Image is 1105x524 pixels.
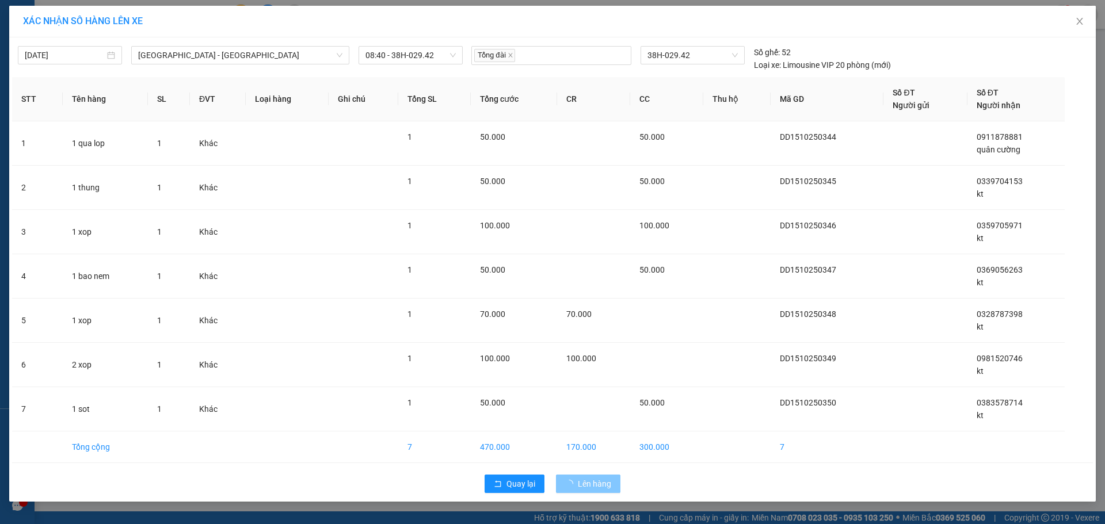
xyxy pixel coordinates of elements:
th: Loại hàng [246,77,329,121]
th: ĐVT [190,77,246,121]
span: XÁC NHẬN SỐ HÀNG LÊN XE [23,16,143,26]
span: Người nhận [977,101,1020,110]
span: 0911878881 [977,132,1023,141]
span: DD1510250349 [780,354,836,363]
span: DD1510250346 [780,221,836,230]
td: 7 [12,387,63,431]
td: 470.000 [471,431,557,463]
td: 170.000 [557,431,630,463]
td: 2 [12,166,63,210]
span: 0369056263 [977,265,1023,274]
span: 1 [407,398,412,407]
div: 52 [754,46,791,59]
span: Hà Nội - Kỳ Anh [138,47,342,64]
span: Quay lại [506,477,535,490]
button: rollbackQuay lại [485,475,544,493]
span: 1 [157,404,162,414]
span: 08:40 - 38H-029.42 [365,47,456,64]
span: kt [977,234,984,243]
button: Lên hàng [556,475,620,493]
span: 1 [157,227,162,236]
span: DD1510250345 [780,177,836,186]
span: 50.000 [639,265,665,274]
span: 50.000 [480,398,505,407]
span: 0981520746 [977,354,1023,363]
td: 1 xop [63,210,148,254]
span: 50.000 [480,265,505,274]
span: 100.000 [480,354,510,363]
span: DD1510250348 [780,309,836,319]
span: 70.000 [566,309,592,319]
td: Khác [190,254,246,299]
input: 15/10/2025 [25,49,105,62]
span: kt [977,411,984,420]
span: 0328787398 [977,309,1023,319]
span: 38H-029.42 [647,47,737,64]
td: Khác [190,166,246,210]
span: 1 [407,177,412,186]
td: Khác [190,121,246,166]
span: 50.000 [480,132,505,141]
span: 70.000 [480,309,505,319]
span: DD1510250344 [780,132,836,141]
td: 1 thung [63,166,148,210]
span: kt [977,189,984,198]
th: CR [557,77,630,121]
td: Khác [190,343,246,387]
span: kt [977,322,984,331]
td: 4 [12,254,63,299]
span: 50.000 [639,398,665,407]
span: 50.000 [480,177,505,186]
span: loading [565,480,578,488]
th: STT [12,77,63,121]
th: Tên hàng [63,77,148,121]
span: close [1075,17,1084,26]
span: 50.000 [639,177,665,186]
button: Close [1064,6,1096,38]
th: Thu hộ [703,77,771,121]
span: DD1510250350 [780,398,836,407]
span: 1 [157,139,162,148]
span: DD1510250347 [780,265,836,274]
span: 1 [157,183,162,192]
th: Tổng cước [471,77,557,121]
span: 0339704153 [977,177,1023,186]
td: Khác [190,387,246,431]
th: SL [148,77,190,121]
th: Tổng SL [398,77,471,121]
span: down [336,52,343,59]
span: Loại xe: [754,59,781,71]
td: Khác [190,210,246,254]
span: 0383578714 [977,398,1023,407]
th: Ghi chú [329,77,398,121]
span: quân cường [977,145,1020,154]
span: 1 [407,354,412,363]
span: Số ĐT [977,88,999,97]
td: 300.000 [630,431,703,463]
span: Người gửi [893,101,929,110]
span: Tổng đài [474,49,515,62]
span: 1 [157,271,162,281]
td: 3 [12,210,63,254]
span: Lên hàng [578,477,611,490]
td: 5 [12,299,63,343]
td: Tổng cộng [63,431,148,463]
div: Limousine VIP 20 phòng (mới) [754,59,891,71]
td: 1 bao nem [63,254,148,299]
span: 0359705971 [977,221,1023,230]
span: kt [977,278,984,287]
span: Số ĐT [893,88,915,97]
td: 1 sot [63,387,148,431]
span: close [508,52,513,58]
span: 100.000 [566,354,596,363]
td: 2 xop [63,343,148,387]
td: 1 xop [63,299,148,343]
span: 1 [407,265,412,274]
td: 1 qua lop [63,121,148,166]
span: kt [977,366,984,376]
span: 1 [157,316,162,325]
span: 50.000 [639,132,665,141]
span: 100.000 [480,221,510,230]
span: Số ghế: [754,46,780,59]
span: 1 [157,360,162,369]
